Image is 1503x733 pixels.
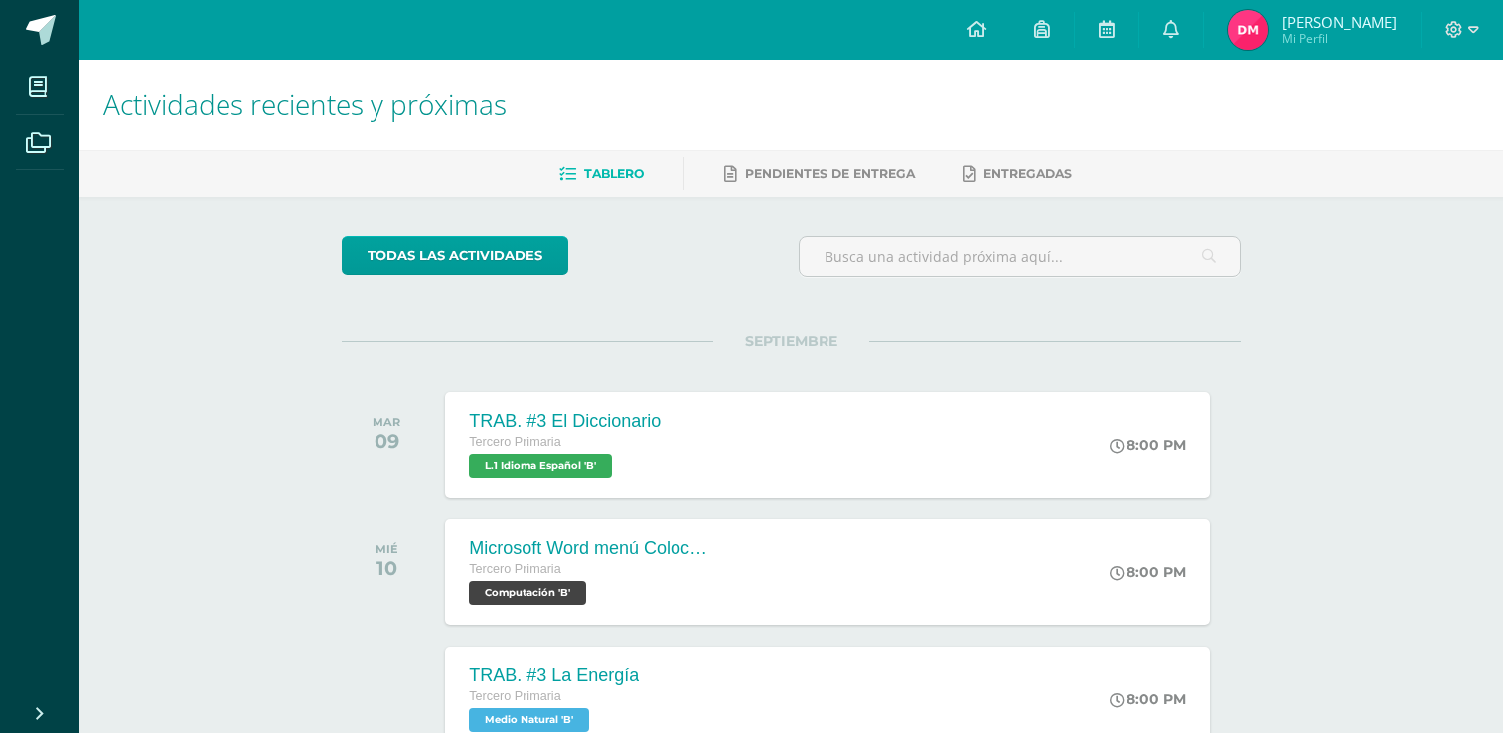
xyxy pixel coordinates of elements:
div: 8:00 PM [1110,690,1186,708]
div: 09 [373,429,400,453]
span: Pendientes de entrega [745,166,915,181]
div: 8:00 PM [1110,563,1186,581]
span: L.1 Idioma Español 'B' [469,454,612,478]
div: TRAB. #3 La Energía [469,665,639,686]
span: [PERSON_NAME] [1282,12,1397,32]
a: Pendientes de entrega [724,158,915,190]
span: SEPTIEMBRE [713,332,869,350]
img: 0fd268829176a994e5f8428dd2c9d25b.png [1228,10,1268,50]
div: MAR [373,415,400,429]
span: Computación 'B' [469,581,586,605]
span: Entregadas [983,166,1072,181]
div: TRAB. #3 El Diccionario [469,411,661,432]
span: Tercero Primaria [469,435,560,449]
span: Tercero Primaria [469,562,560,576]
a: todas las Actividades [342,236,568,275]
span: Medio Natural 'B' [469,708,589,732]
input: Busca una actividad próxima aquí... [800,237,1240,276]
div: 8:00 PM [1110,436,1186,454]
a: Tablero [559,158,644,190]
div: Microsoft Word menú Colocación de márgenes [469,538,707,559]
span: Tablero [584,166,644,181]
span: Actividades recientes y próximas [103,85,507,123]
div: MIÉ [376,542,398,556]
div: 10 [376,556,398,580]
a: Entregadas [963,158,1072,190]
span: Tercero Primaria [469,689,560,703]
span: Mi Perfil [1282,30,1397,47]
